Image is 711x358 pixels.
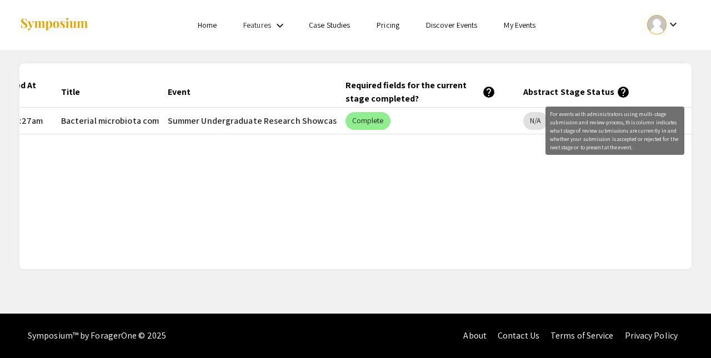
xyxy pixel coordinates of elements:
a: Features [243,20,271,30]
div: Symposium™ by ForagerOne © 2025 [28,314,166,358]
mat-chip: Complete [346,112,390,130]
mat-icon: Expand account dropdown [667,18,680,31]
mat-header-cell: Abstract Stage Status [514,77,692,108]
mat-icon: help [617,85,630,99]
a: Pricing [377,20,399,30]
a: Discover Events [426,20,478,30]
mat-icon: help [482,85,495,99]
div: Event [168,85,191,99]
span: Bacterial microbiota community dynamics and effects on D. melanogaster development [61,114,402,128]
mat-icon: Expand Features list [273,19,287,32]
a: Contact Us [498,330,539,341]
iframe: Chat [8,308,47,350]
div: Title [61,85,80,99]
div: Required fields for the current stage completed? [346,79,495,105]
a: Case Studies [309,20,350,30]
div: Required fields for the current stage completed?help [346,79,505,105]
mat-cell: Summer Undergraduate Research Showcase 2025 [159,108,337,134]
div: Title [61,85,90,99]
a: Terms of Service [550,330,614,341]
a: Home [198,20,217,30]
a: Privacy Policy [625,330,678,341]
div: For events with administrators using multi-stage submission and review-process, this column indic... [545,107,684,155]
mat-chip: N/A [523,112,548,130]
a: My Events [504,20,535,30]
a: About [463,330,487,341]
button: Expand account dropdown [635,12,692,37]
div: Event [168,85,201,99]
img: Symposium by ForagerOne [19,17,89,32]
